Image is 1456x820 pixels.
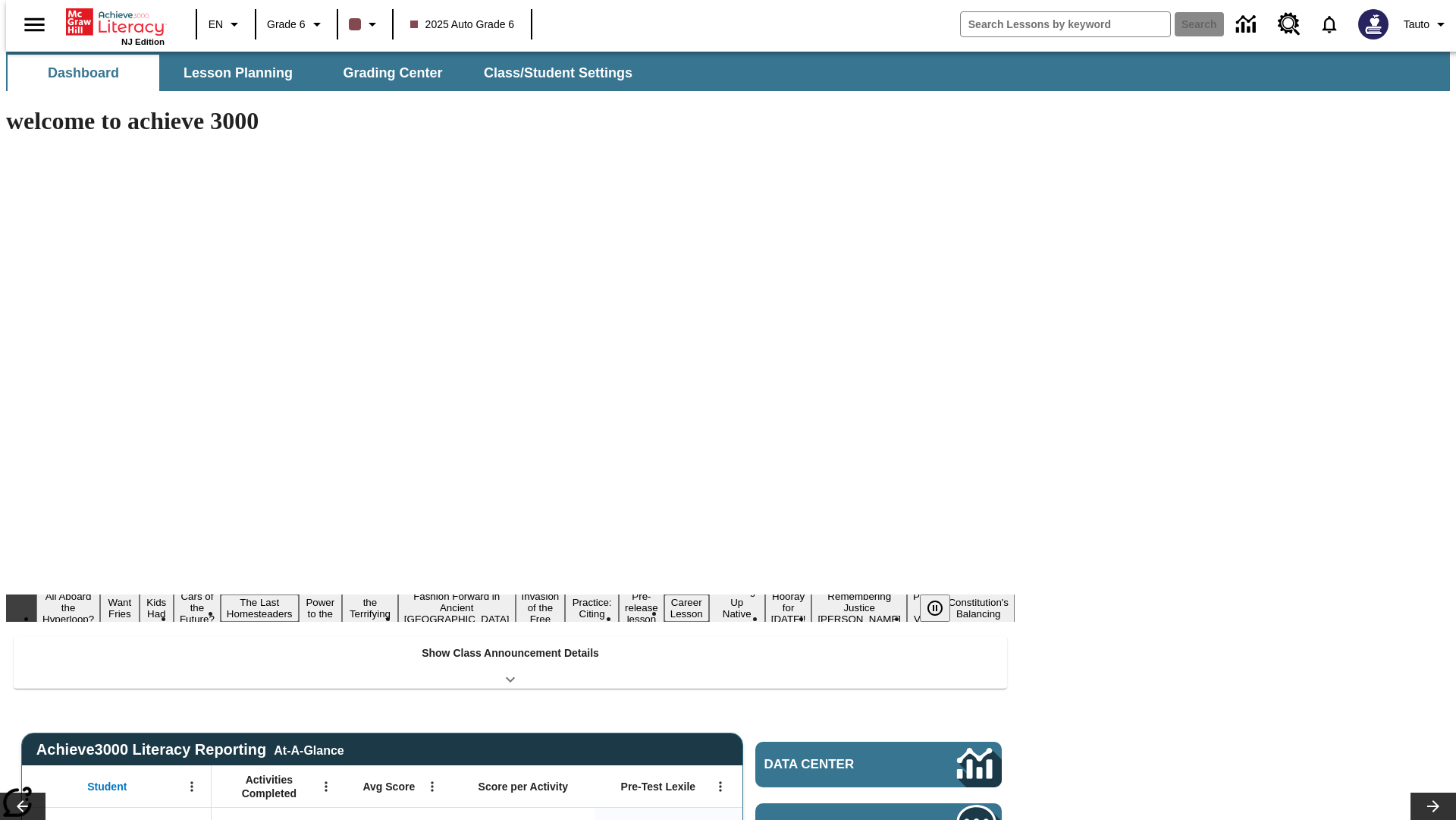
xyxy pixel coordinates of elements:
button: Slide 4 Cars of the Future? [174,588,221,627]
img: Avatar [1358,9,1389,39]
p: Show Class Announcement Details [422,645,599,661]
span: 2025 Auto Grade 6 [410,17,515,33]
button: Grading Center [317,55,469,91]
span: Achieve3000 Literacy Reporting [36,741,344,758]
button: Slide 7 Attack of the Terrifying Tomatoes [342,583,398,633]
button: Language: EN, Select a language [202,11,250,38]
input: search field [961,12,1170,36]
button: Open Menu [315,775,337,798]
a: Notifications [1310,5,1349,44]
button: Select a new avatar [1349,5,1398,44]
button: Slide 9 The Invasion of the Free CD [516,577,566,639]
button: Slide 11 Pre-release lesson [619,588,664,627]
button: Slide 14 Hooray for Constitution Day! [765,588,812,627]
span: Student [87,780,127,793]
button: Open side menu [12,2,57,47]
span: EN [209,17,223,33]
button: Profile/Settings [1398,11,1456,38]
span: Grade 6 [267,17,306,33]
div: SubNavbar [6,52,1450,91]
button: Open Menu [709,775,732,798]
span: Data Center [764,757,906,772]
button: Class/Student Settings [472,55,645,91]
button: Slide 16 Point of View [907,588,942,627]
button: Slide 3 Dirty Jobs Kids Had To Do [140,572,174,645]
span: Avg Score [362,780,415,793]
button: Lesson Planning [162,55,314,91]
h1: welcome to achieve 3000 [6,107,1015,135]
div: SubNavbar [6,55,646,91]
button: Pause [920,594,950,622]
button: Slide 6 Solar Power to the People [299,583,343,633]
span: Dashboard [48,65,119,82]
div: At-A-Glance [274,741,344,758]
span: Score per Activity [479,780,569,793]
button: Slide 5 The Last Homesteaders [221,594,299,622]
a: Data Center [1227,4,1269,46]
button: Slide 10 Mixed Practice: Citing Evidence [565,583,619,633]
a: Home [66,7,165,37]
button: Slide 1 All Aboard the Hyperloop? [36,588,100,627]
button: Slide 15 Remembering Justice O'Connor [811,588,907,627]
div: Home [66,5,165,46]
button: Slide 17 The Constitution's Balancing Act [942,583,1015,633]
span: Pre-Test Lexile [621,780,696,793]
button: Dashboard [8,55,159,91]
button: Class color is dark brown. Change class color [343,11,388,38]
div: Show Class Announcement Details [14,636,1007,689]
span: Class/Student Settings [484,65,632,82]
button: Slide 13 Cooking Up Native Traditions [709,583,765,633]
span: Activities Completed [219,773,319,800]
a: Data Center [755,742,1002,787]
span: NJ Edition [121,37,165,46]
div: Pause [920,594,965,622]
button: Lesson carousel, Next [1410,793,1456,820]
button: Grade: Grade 6, Select a grade [261,11,332,38]
button: Open Menu [421,775,444,798]
button: Slide 12 Career Lesson [664,594,709,622]
button: Slide 2 Do You Want Fries With That? [100,572,139,645]
a: Resource Center, Will open in new tab [1269,4,1310,45]
span: Grading Center [343,65,442,82]
span: Lesson Planning [184,65,293,82]
span: Tauto [1404,17,1429,33]
button: Open Menu [180,775,203,798]
button: Slide 8 Fashion Forward in Ancient Rome [398,588,516,627]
